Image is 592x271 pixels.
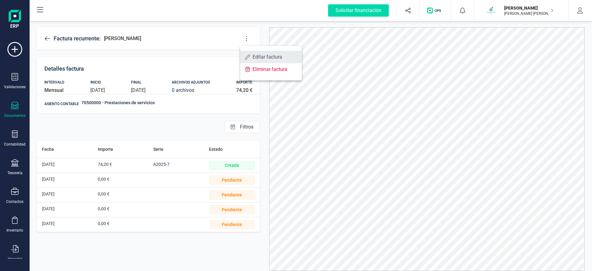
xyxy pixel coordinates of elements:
h6: IMPORTE [236,78,253,87]
span: [DATE] [42,206,55,211]
span: [DATE] [42,162,55,167]
div: Validaciones [4,84,26,89]
img: Logo Finanedi [9,10,21,30]
p: [PERSON_NAME] [PERSON_NAME] [504,11,553,16]
span: Eliminar factura [253,67,297,72]
div: Documentos [4,113,26,118]
p: Factura recurrente: [54,35,101,42]
div: Pendiente [209,190,255,200]
h6: INTERVALO [44,78,64,87]
h6: ARCHIVOS ADJUNTOS [172,78,210,87]
div: Contactos [6,199,23,204]
img: MA [484,4,498,17]
p: [DATE] [90,87,105,94]
span: A2025-7 [153,162,170,167]
span: 70500000 - Prestaciones de servicios [81,100,155,108]
div: Pendiente [209,220,255,229]
p: [DATE] [131,87,146,94]
span: Estado [209,147,223,152]
div: Importar [8,257,22,261]
span: Editar factura [253,55,297,60]
span: [DATE] [42,191,55,196]
h6: ASIENTO CONTABLE [44,100,79,108]
p: 74,20 € [236,87,253,94]
span: Serie [153,147,163,152]
span: 0,00 € [98,206,109,211]
button: Solicitar financiación [321,1,396,20]
div: Contabilidad [4,142,26,147]
span: [PERSON_NAME] [104,35,141,42]
span: 0,00 € [98,177,109,182]
p: Mensual [44,87,64,94]
span: 0,00 € [98,221,109,226]
div: Creada [209,161,255,170]
img: Logo de OPS [427,7,443,14]
span: [DATE] [42,221,55,226]
span: Fecha [42,147,54,152]
span: [DATE] [42,177,55,182]
span: Filtros [237,123,256,131]
div: Pendiente [209,175,255,185]
h6: FINAL [131,78,146,87]
h6: Detalles factura [44,64,253,73]
span: 0,00 € [98,191,109,196]
p: [PERSON_NAME] [504,5,553,11]
div: Pendiente [209,205,255,215]
h6: INICIO [90,78,105,87]
button: Logo de OPS [423,1,447,20]
span: Importe [98,147,113,152]
div: Inventario [6,228,23,233]
button: MA[PERSON_NAME][PERSON_NAME] [PERSON_NAME] [482,1,561,20]
div: Solicitar financiación [328,4,389,17]
div: Tesorería [7,170,23,175]
button: Filtros [224,121,260,133]
span: 74,20 € [98,162,112,167]
p: 0 archivos [172,87,210,94]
